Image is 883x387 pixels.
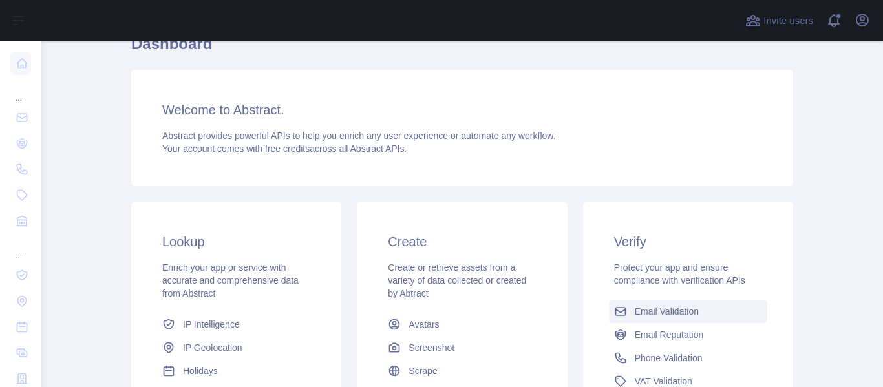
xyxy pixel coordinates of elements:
[162,143,407,154] span: Your account comes with across all Abstract APIs.
[383,336,541,359] a: Screenshot
[743,10,816,31] button: Invite users
[763,14,813,28] span: Invite users
[409,341,454,354] span: Screenshot
[614,262,745,286] span: Protect your app and ensure compliance with verification APIs
[635,351,703,364] span: Phone Validation
[157,313,315,336] a: IP Intelligence
[609,323,767,346] a: Email Reputation
[162,262,299,298] span: Enrich your app or service with accurate and comprehensive data from Abstract
[183,341,242,354] span: IP Geolocation
[162,101,762,119] h3: Welcome to Abstract.
[265,143,310,154] span: free credits
[609,300,767,323] a: Email Validation
[10,78,31,103] div: ...
[157,359,315,382] a: Holidays
[635,305,699,318] span: Email Validation
[383,313,541,336] a: Avatars
[388,233,536,251] h3: Create
[10,235,31,261] div: ...
[131,34,793,65] h1: Dashboard
[609,346,767,370] a: Phone Validation
[383,359,541,382] a: Scrape
[388,262,526,298] span: Create or retrieve assets from a variety of data collected or created by Abtract
[409,364,437,377] span: Scrape
[635,328,704,341] span: Email Reputation
[614,233,762,251] h3: Verify
[162,131,556,141] span: Abstract provides powerful APIs to help you enrich any user experience or automate any workflow.
[183,318,240,331] span: IP Intelligence
[157,336,315,359] a: IP Geolocation
[409,318,439,331] span: Avatars
[162,233,310,251] h3: Lookup
[183,364,218,377] span: Holidays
